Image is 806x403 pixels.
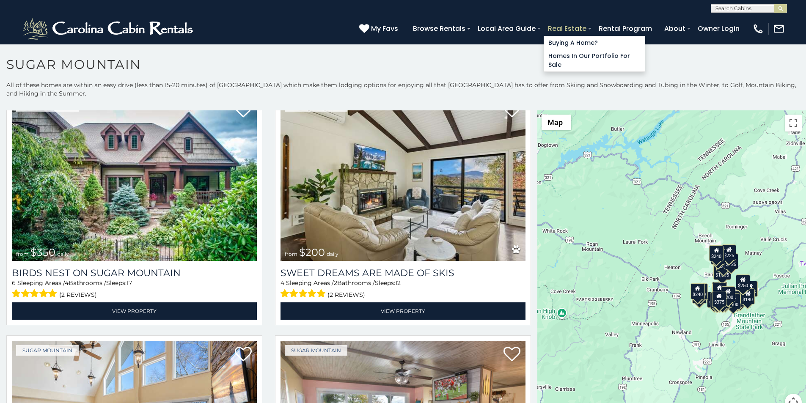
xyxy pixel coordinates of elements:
[281,302,525,320] a: View Property
[285,251,297,257] span: from
[743,281,758,297] div: $155
[741,288,755,304] div: $190
[12,97,257,261] a: Birds Nest On Sugar Mountain from $350 daily
[710,245,724,261] div: $240
[285,345,347,356] a: Sugar Mountain
[281,97,525,261] img: Sweet Dreams Are Made Of Skis
[544,49,645,71] a: Homes in Our Portfolio For Sale
[409,21,470,36] a: Browse Rentals
[721,286,735,302] div: $200
[752,23,764,35] img: phone-regular-white.png
[712,282,726,298] div: $190
[473,21,540,36] a: Local Area Guide
[785,115,802,132] button: Toggle fullscreen view
[281,97,525,261] a: Sweet Dreams Are Made Of Skis from $200 daily
[547,118,563,127] span: Map
[713,264,731,280] div: $1,095
[503,346,520,364] a: Add to favorites
[57,251,69,257] span: daily
[16,345,79,356] a: Sugar Mountain
[371,23,398,34] span: My Favs
[65,279,69,287] span: 4
[327,289,365,300] span: (2 reviews)
[722,244,737,260] div: $225
[12,97,257,261] img: Birds Nest On Sugar Mountain
[594,21,656,36] a: Rental Program
[773,23,785,35] img: mail-regular-white.png
[30,246,55,258] span: $350
[724,253,738,269] div: $125
[334,279,337,287] span: 2
[281,279,525,300] div: Sleeping Areas / Bathrooms / Sleeps:
[12,279,16,287] span: 6
[235,346,252,364] a: Add to favorites
[127,279,132,287] span: 17
[710,292,725,308] div: $155
[12,279,257,300] div: Sleeping Areas / Bathrooms / Sleeps:
[281,267,525,279] a: Sweet Dreams Are Made Of Skis
[359,23,400,34] a: My Favs
[16,251,29,257] span: from
[281,279,284,287] span: 4
[730,291,745,307] div: $195
[21,16,197,41] img: White-1-2.png
[503,102,520,120] a: Add to favorites
[327,251,338,257] span: daily
[660,21,690,36] a: About
[712,282,727,299] div: $300
[544,36,645,49] a: Buying A Home?
[712,291,726,307] div: $375
[235,102,252,120] a: Add to favorites
[12,267,257,279] a: Birds Nest On Sugar Mountain
[542,115,571,130] button: Change map style
[12,302,257,320] a: View Property
[736,274,750,291] div: $250
[59,289,97,300] span: (2 reviews)
[299,246,325,258] span: $200
[544,21,591,36] a: Real Estate
[693,21,744,36] a: Owner Login
[395,279,401,287] span: 12
[690,283,705,299] div: $240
